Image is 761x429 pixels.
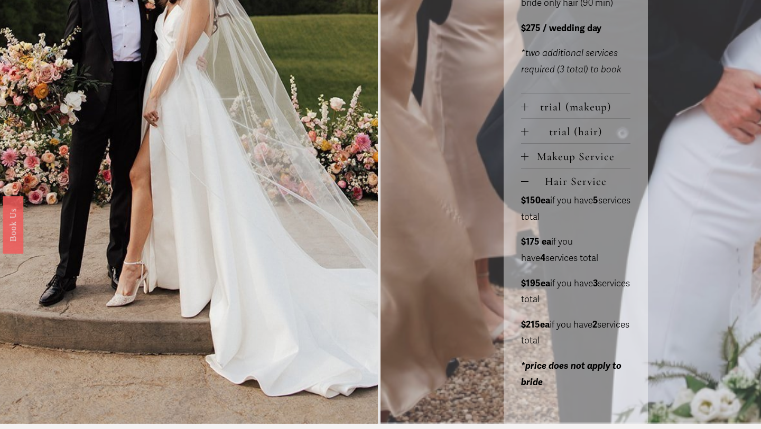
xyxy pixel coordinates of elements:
[521,169,631,193] button: Hair Service
[521,276,631,308] p: if you have services total
[593,195,598,206] strong: 5
[521,23,601,34] strong: $275 / wedding day
[521,144,631,168] button: Makeup Service
[521,317,631,349] p: if you have services total
[528,100,631,114] span: trial (makeup)
[540,253,545,264] strong: 4
[521,119,631,143] button: trial (hair)
[521,193,631,406] div: Hair Service
[521,195,550,206] strong: $150ea
[592,319,597,330] strong: 2
[521,48,621,75] em: *two additional services required (3 total) to book
[528,175,631,188] span: Hair Service
[521,360,621,388] em: *price does not apply to bride
[528,150,631,163] span: Makeup Service
[521,94,631,118] button: trial (makeup)
[521,193,631,225] p: if you have services total
[521,319,550,330] strong: $215ea
[3,196,23,254] a: Book Us
[528,125,631,138] span: trial (hair)
[521,234,631,266] p: if you have services total
[593,278,598,289] strong: 3
[521,278,550,289] strong: $195ea
[521,236,551,247] strong: $175 ea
